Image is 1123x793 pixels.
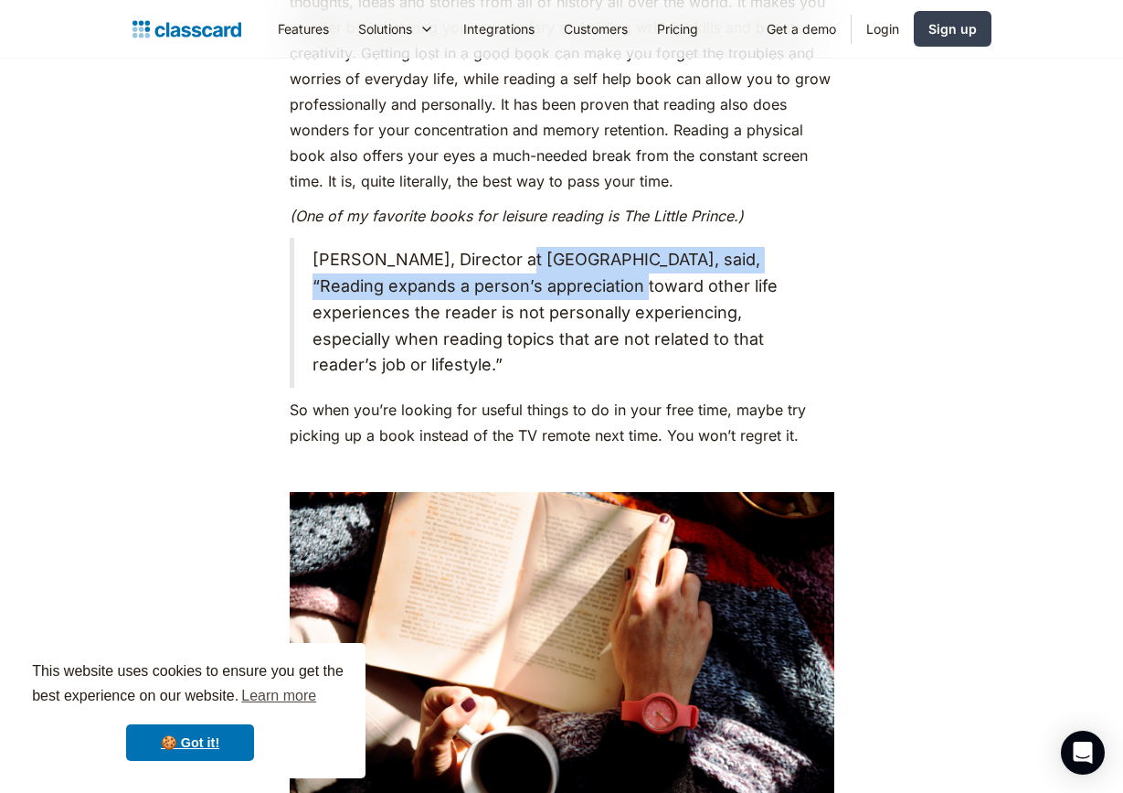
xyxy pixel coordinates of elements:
[15,643,366,778] div: cookieconsent
[290,207,744,225] em: (One of my favorite books for leisure reading is The Little Prince.)
[344,8,449,49] div: Solutions
[132,16,241,42] a: home
[290,397,834,448] p: So when you’re looking for useful things to do in your free time, maybe try picking up a book ins...
[126,724,254,761] a: dismiss cookie message
[263,8,344,49] a: Features
[358,19,412,38] div: Solutions
[32,660,348,710] span: This website uses cookies to ensure you get the best experience on our website.
[642,8,713,49] a: Pricing
[752,8,851,49] a: Get a demo
[290,203,834,229] p: ‍
[852,8,914,49] a: Login
[449,8,549,49] a: Integrations
[928,19,977,38] div: Sign up
[549,8,642,49] a: Customers
[914,11,991,47] a: Sign up
[238,682,319,710] a: learn more about cookies
[1061,731,1105,775] div: Open Intercom Messenger
[290,238,834,388] blockquote: [PERSON_NAME], Director at [GEOGRAPHIC_DATA], said, “Reading expands a person’s appreciation towa...
[290,457,834,483] p: ‍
